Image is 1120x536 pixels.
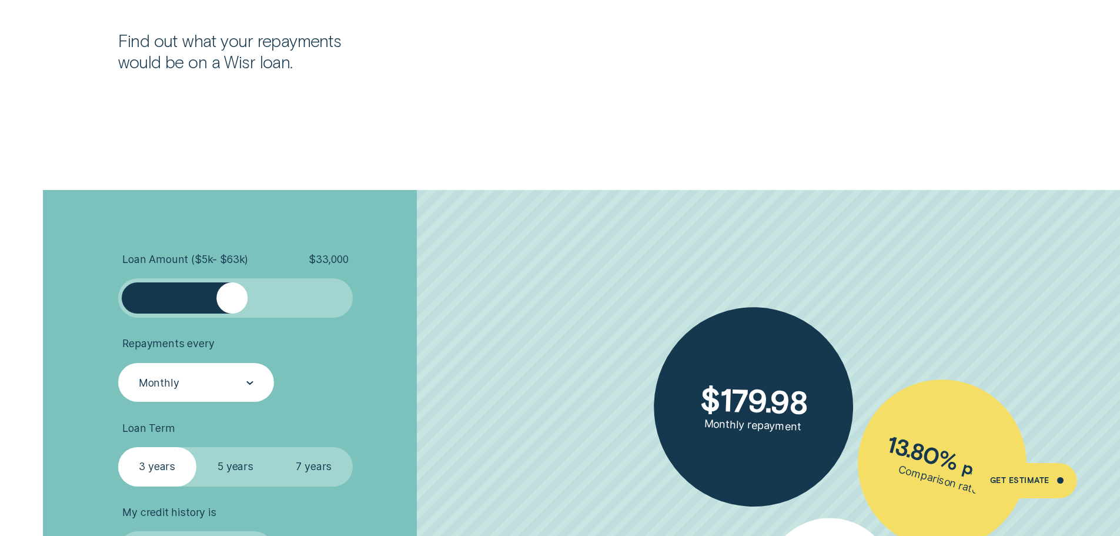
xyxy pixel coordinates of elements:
span: Repayments every [122,337,214,350]
div: Monthly [139,377,179,389]
span: Loan Term [122,422,175,435]
span: My credit history is [122,506,216,519]
label: 3 years [118,447,196,487]
a: Get Estimate [970,463,1076,498]
span: Loan Amount ( $5k - $63k ) [122,253,248,266]
p: Find out what your repayments would be on a Wisr loan. [118,30,373,72]
label: 5 years [196,447,275,487]
label: 7 years [275,447,353,487]
span: $ 33,000 [309,253,349,266]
